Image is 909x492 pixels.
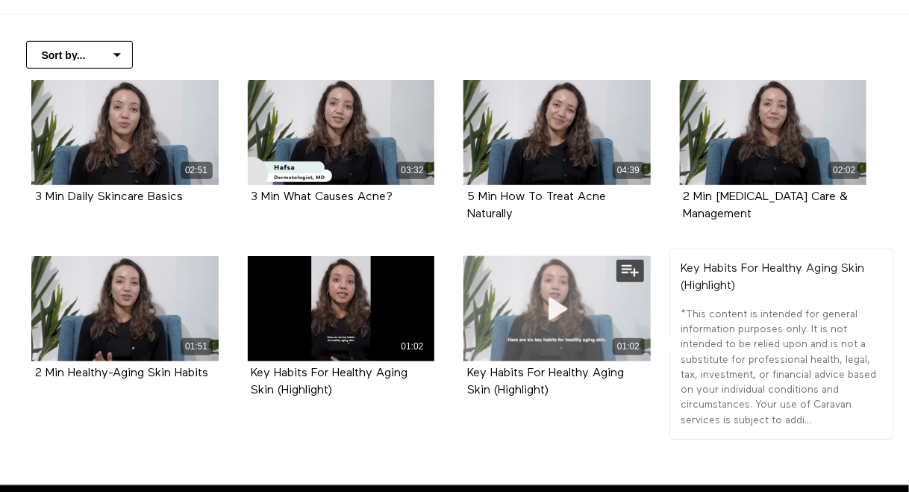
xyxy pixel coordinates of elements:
div: 03:32 [396,162,428,179]
a: Key Habits For Healthy Aging Skin (Highlight) [467,367,624,396]
strong: 3 Min What Causes Acne? [252,191,393,203]
a: 3 Min What Causes Acne? [252,191,393,202]
div: 01:51 [181,338,213,355]
a: 5 Min How To Treat Acne Naturally 04:39 [463,80,651,185]
div: 02:51 [181,162,213,179]
div: 01:02 [396,338,428,355]
div: 04:39 [613,162,645,179]
a: 2 Min Healthy-Aging Skin Habits [35,367,208,379]
strong: Key Habits For Healthy Aging Skin (Highlight) [681,263,865,292]
strong: 2 Min Eczema Care & Management [684,191,849,220]
strong: 3 Min Daily Skincare Basics [35,191,183,203]
p: *This content is intended for general information purposes only. It is not intended to be relied ... [681,307,881,428]
button: Add to my list [616,260,644,282]
div: 02:02 [828,162,860,179]
div: 01:02 [613,338,645,355]
a: Key Habits For Healthy Aging Skin (Highlight) 01:02 [248,256,435,361]
a: 3 Min Daily Skincare Basics 02:51 [31,80,219,185]
a: 2 Min Healthy-Aging Skin Habits 01:51 [31,256,219,361]
a: 2 Min Eczema Care & Management 02:02 [680,80,867,185]
a: 2 Min [MEDICAL_DATA] Care & Management [684,191,849,219]
a: Key Habits For Healthy Aging Skin (Highlight) [252,367,408,396]
a: 5 Min How To Treat Acne Naturally [467,191,606,219]
strong: 2 Min Healthy-Aging Skin Habits [35,367,208,379]
a: 3 Min Daily Skincare Basics [35,191,183,202]
a: Key Habits For Healthy Aging Skin (Highlight) 01:02 [463,256,651,361]
a: 3 Min What Causes Acne? 03:32 [248,80,435,185]
strong: 5 Min How To Treat Acne Naturally [467,191,606,220]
